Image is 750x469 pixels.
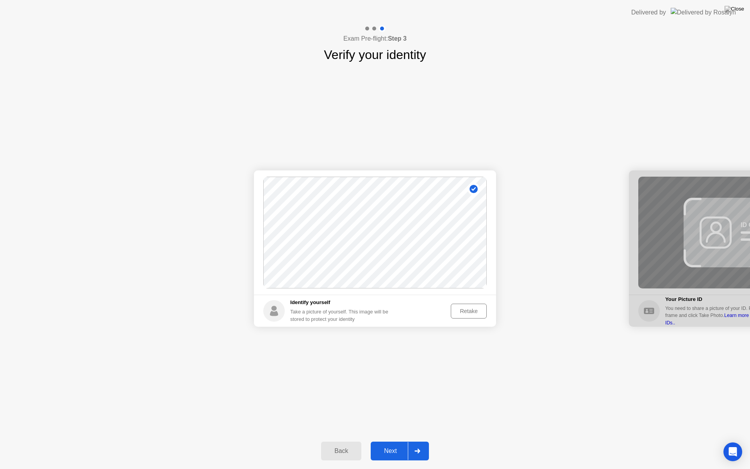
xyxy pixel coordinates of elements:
h4: Exam Pre-flight: [343,34,407,43]
img: Close [725,6,744,12]
h5: Identify yourself [290,299,395,306]
div: Take a picture of yourself. This image will be stored to protect your identity [290,308,395,323]
div: Back [323,448,359,455]
img: Delivered by Rosalyn [671,8,736,17]
b: Step 3 [388,35,407,42]
div: Delivered by [631,8,666,17]
div: Open Intercom Messenger [723,442,742,461]
h1: Verify your identity [324,45,426,64]
button: Back [321,442,361,460]
button: Retake [451,304,487,319]
div: Next [373,448,408,455]
div: Retake [454,308,484,314]
button: Next [371,442,429,460]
